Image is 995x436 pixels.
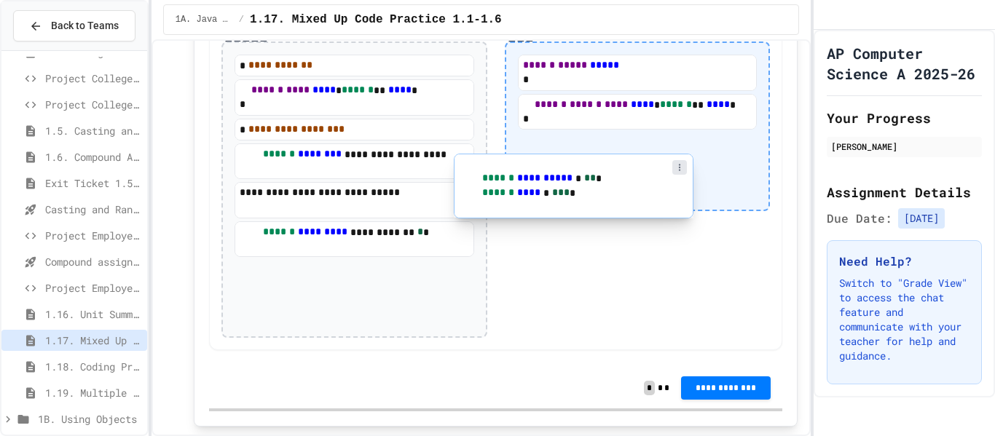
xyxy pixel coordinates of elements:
span: 1.6. Compound Assignment Operators [45,149,141,165]
span: 1.17. Mixed Up Code Practice 1.1-1.6 [250,11,502,28]
h2: Your Progress [827,108,982,128]
button: Back to Teams [13,10,135,41]
span: Compound assignment operators - Quiz [45,254,141,269]
span: 1.5. Casting and Ranges of Values [45,123,141,138]
h2: Assignment Details [827,182,982,202]
p: Switch to "Grade View" to access the chat feature and communicate with your teacher for help and ... [839,276,970,363]
span: Exit Ticket 1.5-1.6 [45,175,141,191]
h3: Need Help? [839,253,970,270]
span: Casting and Ranges of variables - Quiz [45,202,141,217]
span: 1A. Java Basics [176,14,233,25]
span: 1.16. Unit Summary 1a (1.1-1.6) [45,306,141,322]
div: [PERSON_NAME] [831,140,978,153]
span: 1B. Using Objects [38,411,141,427]
span: 1.18. Coding Practice 1a (1.1-1.6) [45,359,141,374]
span: 1.17. Mixed Up Code Practice 1.1-1.6 [45,333,141,348]
span: / [239,14,244,25]
span: Due Date: [827,210,892,227]
span: Project EmployeePay [45,228,141,243]
h1: AP Computer Science A 2025-26 [827,43,982,84]
span: Project EmployeePay (File Input) [45,280,141,296]
span: Project CollegeSearch [45,71,141,86]
span: 1.19. Multiple Choice Exercises for Unit 1a (1.1-1.6) [45,385,141,400]
span: [DATE] [898,208,945,229]
span: Back to Teams [51,18,119,33]
span: Project CollegeSearch (File Input) [45,97,141,112]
